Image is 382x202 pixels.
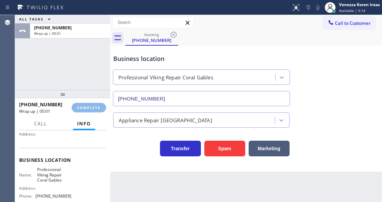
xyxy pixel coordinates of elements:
[160,141,201,156] button: Transfer
[113,91,290,106] input: Phone Number
[339,8,365,13] span: Available | 5:14
[19,101,62,108] span: [PHONE_NUMBER]
[34,25,72,31] span: [PHONE_NUMBER]
[73,117,95,130] button: Info
[113,54,290,63] div: Business location
[30,117,51,130] button: Call
[323,17,375,30] button: Call to Customer
[204,141,245,156] button: Spam
[34,31,61,36] span: Wrap up | 00:01
[77,121,91,127] span: Info
[77,105,101,110] span: COMPLETE
[113,17,193,28] input: Search
[335,20,371,26] span: Call to Customer
[19,108,50,114] span: Wrap up | 00:01
[126,37,177,43] div: [PHONE_NUMBER]
[119,116,212,124] div: Appliance Repair [GEOGRAPHIC_DATA]
[35,193,71,199] span: [PHONE_NUMBER]
[19,131,37,137] span: Address:
[118,74,213,81] div: Professional Viking Repair Coral Gables
[19,17,44,21] span: ALL TASKS
[19,172,37,177] span: Name:
[249,141,290,156] button: Marketing
[126,32,177,37] div: booking
[15,15,57,23] button: ALL TASKS
[72,103,106,112] button: COMPLETE
[126,30,177,45] div: (561) 875-2776
[19,186,37,191] span: Address:
[19,193,35,199] span: Phone:
[313,3,323,12] button: Mute
[19,157,106,163] span: Business location
[34,121,47,127] span: Call
[339,2,380,7] div: Venezza Koren Intas
[37,167,71,183] span: Professional Viking Repair Coral Gables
